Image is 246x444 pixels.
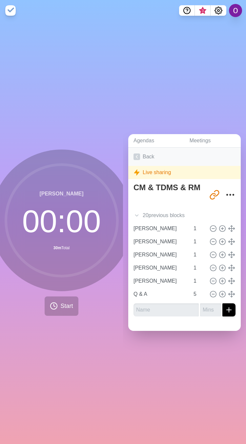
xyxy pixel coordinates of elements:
[128,148,241,166] a: Back
[131,288,190,301] input: Name
[191,274,207,288] input: Mins
[131,248,190,261] input: Name
[128,209,241,222] div: 20 previous block
[133,303,199,316] input: Name
[45,296,78,316] button: Start
[195,5,211,16] button: What’s new
[60,302,73,311] span: Start
[208,188,221,201] button: Share link
[191,288,207,301] input: Mins
[191,248,207,261] input: Mins
[128,166,241,179] div: Live sharing
[128,134,184,148] a: Agendas
[131,222,190,235] input: Name
[131,274,190,288] input: Name
[191,261,207,274] input: Mins
[191,222,207,235] input: Mins
[191,235,207,248] input: Mins
[182,212,185,219] span: s
[200,8,205,13] span: 3
[179,5,195,16] button: Help
[184,134,241,148] a: Meetings
[131,261,190,274] input: Name
[211,5,226,16] button: Settings
[131,235,190,248] input: Name
[5,5,16,16] img: timeblocks logo
[224,188,237,201] button: More
[200,303,221,316] input: Mins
